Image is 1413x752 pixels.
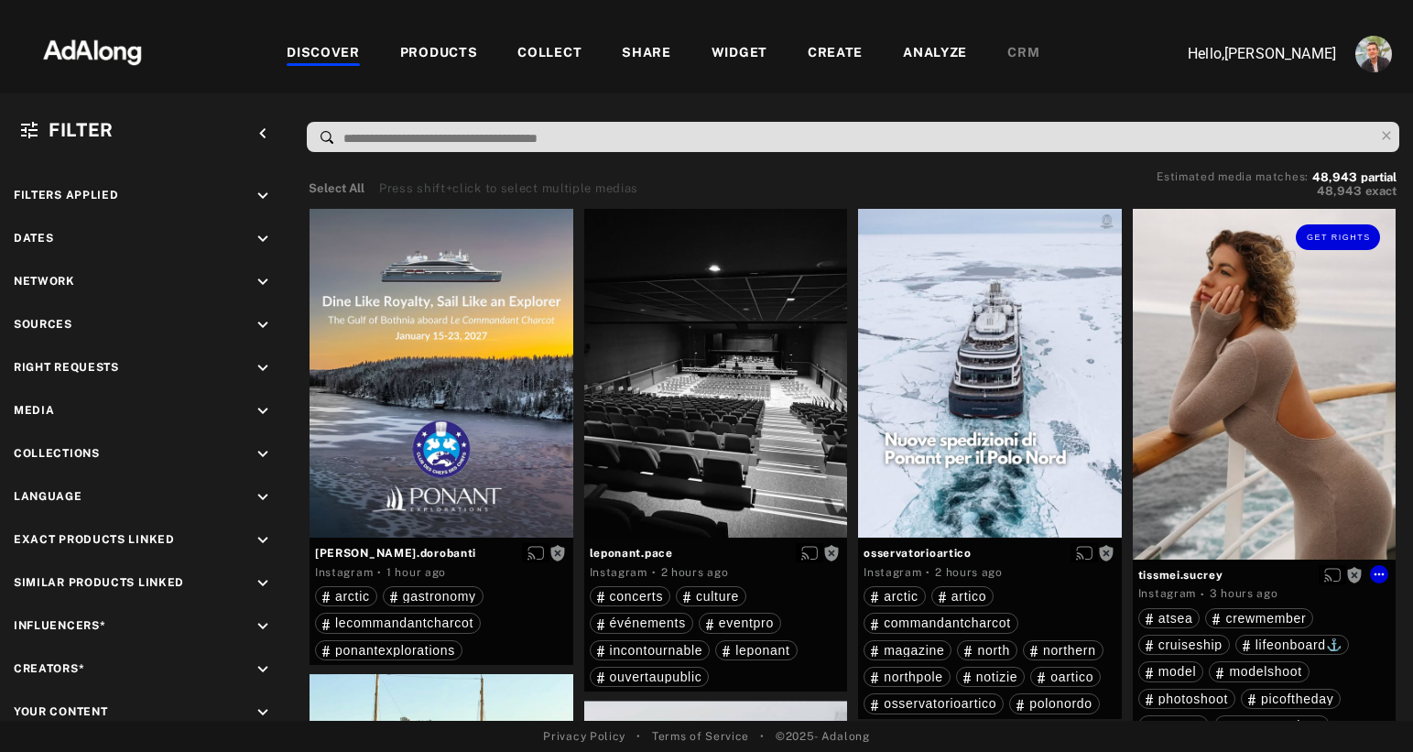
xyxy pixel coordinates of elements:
[884,589,918,604] span: arctic
[796,543,823,562] button: Enable diffusion on this media
[951,589,986,604] span: artico
[610,616,686,630] span: événements
[964,644,1009,657] div: north
[1157,182,1397,201] button: 48,943exact
[1153,43,1336,65] p: Hello, [PERSON_NAME]
[661,566,729,579] time: 2025-10-14T11:39:19.000Z
[760,728,765,745] span: •
[1319,565,1346,584] button: Enable diffusion on this media
[253,272,273,292] i: keyboard_arrow_down
[253,530,273,550] i: keyboard_arrow_down
[287,43,360,65] div: DISCOVER
[14,447,100,460] span: Collections
[1158,611,1193,626] span: atsea
[884,670,943,684] span: northpole
[1038,670,1093,683] div: oartico
[253,444,273,464] i: keyboard_arrow_down
[652,728,749,745] a: Terms of Service
[652,565,657,580] span: ·
[622,43,671,65] div: SHARE
[1146,612,1193,625] div: atsea
[335,616,473,630] span: lecommandantcharcot
[1225,611,1306,626] span: crewmember
[1016,697,1092,710] div: polonordo
[322,590,370,603] div: arctic
[597,616,686,629] div: événements
[386,566,446,579] time: 2025-10-14T12:04:32.000Z
[808,43,863,65] div: CREATE
[1216,665,1301,678] div: modelshoot
[963,670,1017,683] div: notizie
[517,43,582,65] div: COLLECT
[1138,585,1196,602] div: Instagram
[1098,546,1114,559] span: Rights not requested
[14,705,107,718] span: Your Content
[1146,719,1201,732] div: ponant
[377,565,382,580] span: ·
[322,644,455,657] div: ponantexplorations
[543,728,625,745] a: Privacy Policy
[1212,612,1306,625] div: crewmember
[1346,568,1363,581] span: Rights not requested
[1146,665,1197,678] div: model
[1261,692,1333,706] span: picoftheday
[253,229,273,249] i: keyboard_arrow_down
[253,703,273,723] i: keyboard_arrow_down
[1243,638,1342,651] div: lifeonboard⚓️
[14,361,119,374] span: Right Requests
[315,545,568,561] span: [PERSON_NAME].dorobanti
[335,589,370,604] span: arctic
[723,644,789,657] div: leponant
[597,644,703,657] div: incontournable
[590,564,647,581] div: Instagram
[706,616,774,629] div: eventpro
[14,533,175,546] span: Exact Products Linked
[884,643,944,658] span: magazine
[597,590,664,603] div: concerts
[400,43,478,65] div: PRODUCTS
[253,401,273,421] i: keyboard_arrow_down
[253,315,273,335] i: keyboard_arrow_down
[976,670,1017,684] span: notizie
[712,43,767,65] div: WIDGET
[1071,543,1098,562] button: Enable diffusion on this media
[309,180,364,198] button: Select All
[1222,719,1322,732] div: ponantcruises
[1229,664,1301,679] span: modelshoot
[610,589,664,604] span: concerts
[335,643,455,658] span: ponantexplorations
[522,543,549,562] button: Enable diffusion on this media
[1158,664,1197,679] span: model
[977,643,1009,658] span: north
[253,616,273,637] i: keyboard_arrow_down
[1030,644,1096,657] div: northern
[1312,170,1357,184] span: 48,943
[590,545,842,561] span: leponant.pace
[1312,173,1397,182] button: 48,943partial
[871,644,944,657] div: magazine
[253,358,273,378] i: keyboard_arrow_down
[14,662,84,675] span: Creators*
[939,590,986,603] div: artico
[719,616,774,630] span: eventpro
[1210,587,1278,600] time: 2025-10-14T10:05:04.000Z
[735,643,789,658] span: leponant
[884,616,1011,630] span: commandantcharcot
[935,566,1003,579] time: 2025-10-14T11:13:06.000Z
[14,490,82,503] span: Language
[1351,31,1397,77] button: Account settings
[610,670,702,684] span: ouvertaupublic
[871,697,996,710] div: osservatorioartico
[871,590,918,603] div: arctic
[253,487,273,507] i: keyboard_arrow_down
[1255,638,1342,652] span: lifeonboard⚓️
[1296,224,1380,250] button: Get rights
[14,619,105,632] span: Influencers*
[49,119,114,141] span: Filter
[14,576,184,589] span: Similar Products Linked
[1248,692,1333,705] div: picoftheday
[12,23,173,78] img: 63233d7d88ed69de3c212112c67096b6.png
[379,180,638,198] div: Press shift+click to select multiple medias
[253,124,273,144] i: keyboard_arrow_left
[864,564,921,581] div: Instagram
